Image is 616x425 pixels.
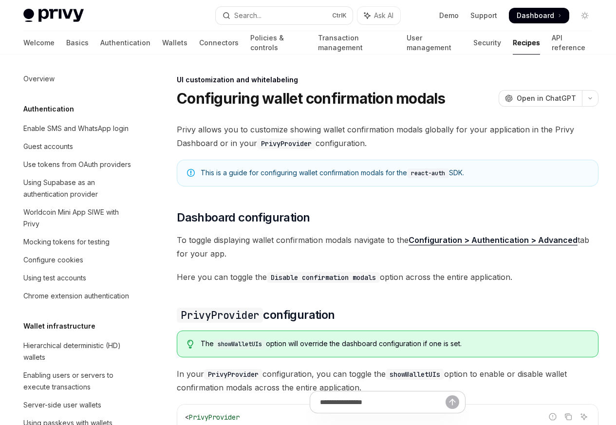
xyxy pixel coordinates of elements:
[23,272,86,284] div: Using test accounts
[16,156,140,173] a: Use tokens from OAuth providers
[214,339,266,349] code: showWalletUIs
[216,7,353,24] button: Open search
[386,369,444,380] code: showWalletUIs
[509,8,569,23] a: Dashboard
[267,272,380,283] code: Disable confirmation modals
[23,31,55,55] a: Welcome
[23,73,55,85] div: Overview
[177,90,446,107] h1: Configuring wallet confirmation modals
[513,31,540,55] a: Recipes
[16,396,140,414] a: Server-side user wallets
[374,11,393,20] span: Ask AI
[16,337,140,366] a: Hierarchical deterministic (HD) wallets
[177,233,598,260] span: To toggle displaying wallet confirmation modals navigate to the tab for your app.
[318,31,395,55] a: Transaction management
[177,308,263,323] code: PrivyProvider
[16,174,140,203] a: Using Supabase as an authentication provider
[16,233,140,251] a: Mocking tokens for testing
[23,254,83,266] div: Configure cookies
[177,367,598,394] span: In your configuration, you can toggle the option to enable or disable wallet confirmation modals ...
[100,31,150,55] a: Authentication
[16,367,140,396] a: Enabling users or servers to execute transactions
[16,120,140,137] a: Enable SMS and WhatsApp login
[409,235,578,245] a: Configuration > Authentication > Advanced
[16,203,140,233] a: Worldcoin Mini App SIWE with Privy
[16,70,140,88] a: Overview
[23,290,129,302] div: Chrome extension authentication
[187,340,194,349] svg: Tip
[439,11,459,20] a: Demo
[517,93,576,103] span: Open in ChatGPT
[23,370,134,393] div: Enabling users or servers to execute transactions
[23,123,129,134] div: Enable SMS and WhatsApp login
[177,210,310,225] span: Dashboard configuration
[16,138,140,155] a: Guest accounts
[204,369,262,380] code: PrivyProvider
[199,31,239,55] a: Connectors
[23,340,134,363] div: Hierarchical deterministic (HD) wallets
[23,9,84,22] img: light logo
[23,177,134,200] div: Using Supabase as an authentication provider
[357,7,400,24] button: Toggle assistant panel
[177,270,598,284] span: Here you can toggle the option across the entire application.
[23,103,74,115] h5: Authentication
[552,31,593,55] a: API reference
[16,287,140,305] a: Chrome extension authentication
[407,168,449,178] code: react-auth
[473,31,501,55] a: Security
[320,391,446,413] input: Ask a question...
[23,159,131,170] div: Use tokens from OAuth providers
[16,269,140,287] a: Using test accounts
[332,12,347,19] span: Ctrl K
[162,31,187,55] a: Wallets
[23,236,110,248] div: Mocking tokens for testing
[16,251,140,269] a: Configure cookies
[517,11,554,20] span: Dashboard
[23,320,95,332] h5: Wallet infrastructure
[201,168,588,178] div: This is a guide for configuring wallet confirmation modals for the SDK.
[23,206,134,230] div: Worldcoin Mini App SIWE with Privy
[66,31,89,55] a: Basics
[201,339,588,349] div: The option will override the dashboard configuration if one is set.
[23,399,101,411] div: Server-side user wallets
[187,169,195,177] svg: Note
[407,31,462,55] a: User management
[177,123,598,150] span: Privy allows you to customize showing wallet confirmation modals globally for your application in...
[250,31,306,55] a: Policies & controls
[177,75,598,85] div: UI customization and whitelabeling
[499,90,582,107] button: Open in ChatGPT
[446,395,459,409] button: Send message
[177,307,335,323] span: configuration
[23,141,73,152] div: Guest accounts
[234,10,261,21] div: Search...
[257,138,316,149] code: PrivyProvider
[470,11,497,20] a: Support
[577,8,593,23] button: Toggle dark mode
